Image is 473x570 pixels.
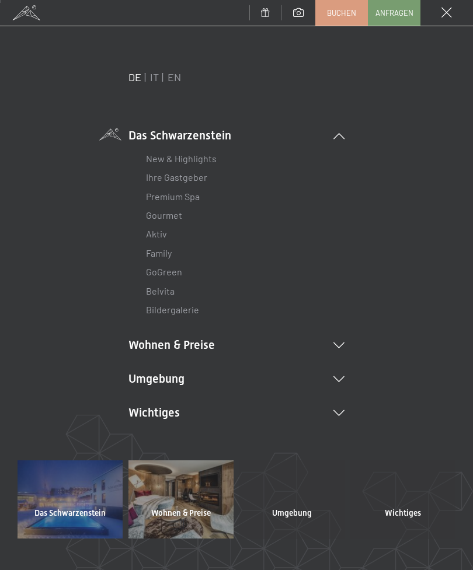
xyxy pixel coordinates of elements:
[126,460,236,539] a: Wohnen & Preise Wellnesshotel Südtirol SCHWARZENSTEIN - Wellnessurlaub in den Alpen
[385,508,421,519] span: Wichtiges
[34,508,106,519] span: Das Schwarzenstein
[375,8,413,18] span: Anfragen
[146,153,217,164] a: New & Highlights
[272,508,312,519] span: Umgebung
[146,191,200,202] a: Premium Spa
[150,71,159,83] a: IT
[151,508,211,519] span: Wohnen & Preise
[146,285,175,296] a: Belvita
[368,1,420,25] a: Anfragen
[15,460,126,539] a: Das Schwarzenstein Wellnesshotel Südtirol SCHWARZENSTEIN - Wellnessurlaub in den Alpen
[128,71,141,83] a: DE
[146,266,182,277] a: GoGreen
[236,460,347,539] a: Umgebung Wellnesshotel Südtirol SCHWARZENSTEIN - Wellnessurlaub in den Alpen
[146,228,167,239] a: Aktiv
[146,247,172,258] a: Family
[146,209,182,221] a: Gourmet
[146,304,199,315] a: Bildergalerie
[168,71,181,83] a: EN
[347,460,458,539] a: Wichtiges Wellnesshotel Südtirol SCHWARZENSTEIN - Wellnessurlaub in den Alpen
[146,172,207,183] a: Ihre Gastgeber
[316,1,367,25] a: Buchen
[327,8,356,18] span: Buchen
